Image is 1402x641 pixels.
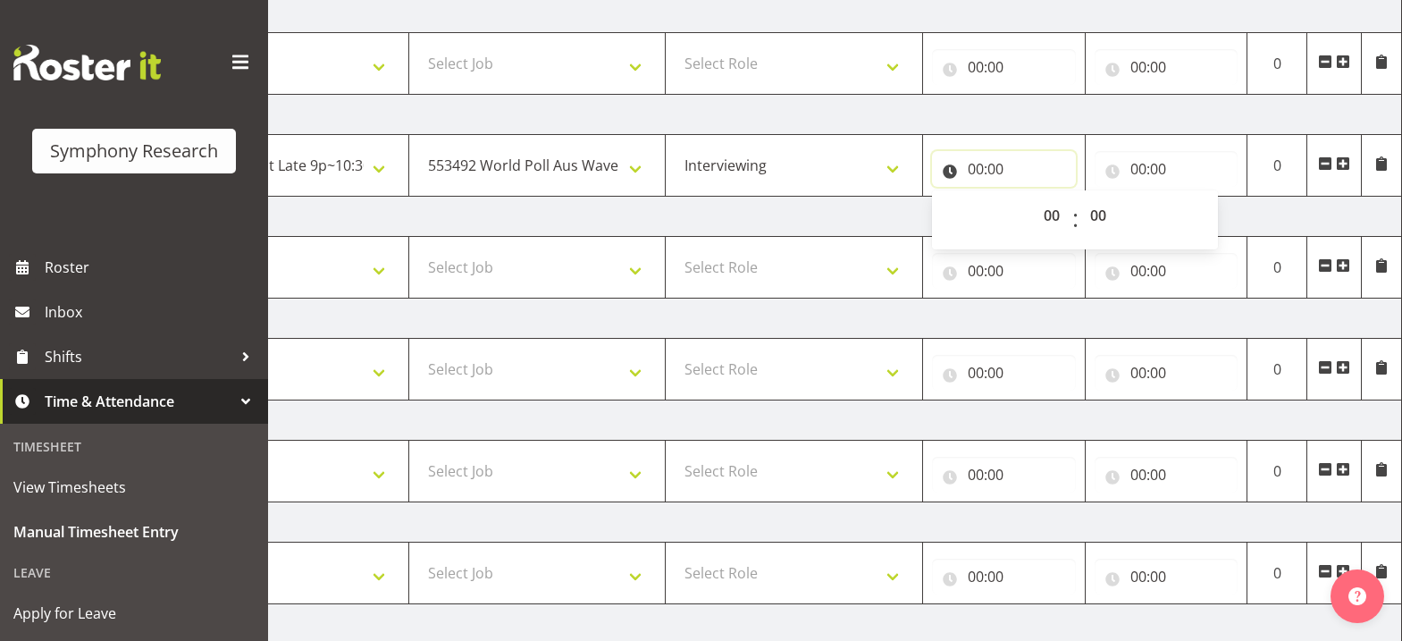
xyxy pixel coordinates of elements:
td: 0 [1247,135,1307,197]
span: : [1072,198,1079,242]
span: Shifts [45,343,232,370]
input: Click to select... [1095,355,1238,391]
input: Click to select... [932,253,1076,289]
span: Inbox [45,299,259,325]
input: Click to select... [1095,559,1238,595]
td: [DATE] [152,299,1402,339]
td: [DATE] [152,197,1402,237]
input: Click to select... [1095,49,1238,85]
td: 0 [1247,33,1307,95]
td: 0 [1247,543,1307,604]
td: 0 [1247,339,1307,401]
span: Manual Timesheet Entry [13,519,255,545]
input: Click to select... [1095,253,1238,289]
td: [DATE] [152,502,1402,543]
td: 0 [1247,237,1307,299]
img: Rosterit website logo [13,45,161,80]
span: View Timesheets [13,474,255,501]
input: Click to select... [1095,151,1238,187]
span: Apply for Leave [13,600,255,627]
a: Manual Timesheet Entry [4,510,264,554]
input: Click to select... [932,457,1076,493]
a: Apply for Leave [4,591,264,636]
input: Click to select... [932,355,1076,391]
span: Roster [45,254,259,281]
td: 0 [1247,441,1307,502]
a: View Timesheets [4,465,264,510]
div: Timesheet [4,428,264,465]
td: [DATE] [152,95,1402,135]
div: Symphony Research [50,138,218,164]
input: Click to select... [932,151,1076,187]
td: [DATE] [152,401,1402,441]
div: Leave [4,554,264,591]
img: help-xxl-2.png [1348,587,1366,605]
input: Click to select... [932,49,1076,85]
input: Click to select... [932,559,1076,595]
input: Click to select... [1095,457,1238,493]
span: Time & Attendance [45,388,232,415]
